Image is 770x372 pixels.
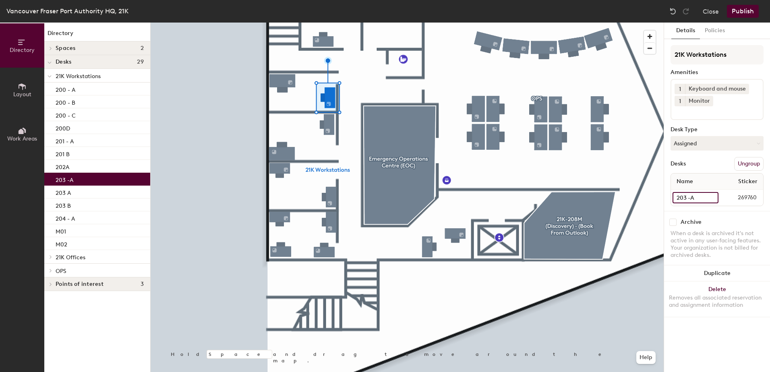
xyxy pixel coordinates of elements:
div: Keyboard and mouse [685,84,749,94]
div: Archive [681,219,702,225]
button: Details [671,23,700,39]
p: M01 [56,226,66,235]
button: DeleteRemoves all associated reservation and assignment information [664,281,770,317]
p: 203 -A [56,174,73,184]
button: Policies [700,23,730,39]
p: 200 - B [56,97,75,106]
button: Assigned [671,136,764,151]
span: Points of interest [56,281,103,287]
div: When a desk is archived it's not active in any user-facing features. Your organization is not bil... [671,230,764,259]
span: Directory [10,47,35,54]
p: 200 - C [56,110,76,119]
span: 1 [679,97,681,105]
h1: Directory [44,29,150,41]
p: 203 A [56,187,71,196]
p: 201 B [56,149,70,158]
button: 1 [675,84,685,94]
p: 203 B [56,200,71,209]
span: Desks [56,59,71,65]
div: Desk Type [671,126,764,133]
span: Sticker [734,174,762,189]
img: Undo [669,7,677,15]
div: Monitor [685,96,713,106]
img: Redo [682,7,690,15]
p: 204 - A [56,213,75,222]
span: Work Areas [7,135,37,142]
button: Ungroup [734,157,764,171]
span: 2 [141,45,144,52]
span: Layout [13,91,31,98]
span: 21K Offices [56,254,85,261]
span: OPS [56,268,66,275]
div: Removes all associated reservation and assignment information [669,294,765,309]
div: Desks [671,161,686,167]
p: 200 - A [56,84,75,93]
span: 269760 [718,193,762,202]
div: Vancouver Fraser Port Authority HQ, 21K [6,6,128,16]
p: 202A [56,161,69,171]
span: 1 [679,85,681,93]
div: Amenities [671,69,764,76]
button: Close [703,5,719,18]
button: Publish [727,5,759,18]
button: Help [636,351,656,364]
span: Spaces [56,45,76,52]
input: Unnamed desk [673,192,718,203]
p: 201 - A [56,136,74,145]
p: 200D [56,123,70,132]
p: M02 [56,239,67,248]
button: 1 [675,96,685,106]
span: 29 [137,59,144,65]
span: 3 [141,281,144,287]
span: Name [673,174,697,189]
button: Duplicate [664,265,770,281]
span: 21K Workstations [56,73,101,80]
